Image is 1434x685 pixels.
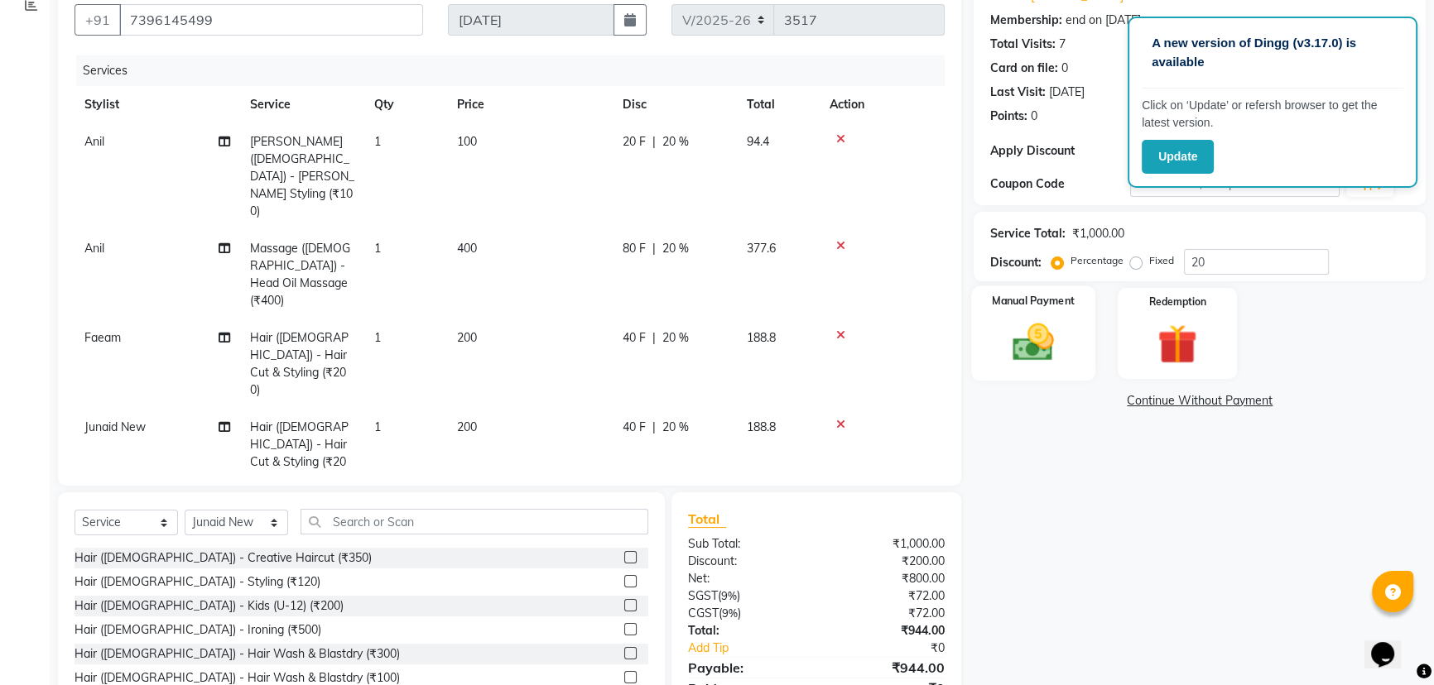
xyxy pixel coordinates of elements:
[992,293,1075,309] label: Manual Payment
[676,553,816,570] div: Discount:
[676,570,816,587] div: Net:
[301,509,648,534] input: Search or Scan
[240,86,364,123] th: Service
[457,330,477,345] span: 200
[1149,295,1206,309] label: Redemption
[1061,60,1068,77] div: 0
[722,606,738,620] span: 9%
[652,419,656,436] span: |
[75,549,372,567] div: Hair ([DEMOGRAPHIC_DATA]) - Creative Haircut (₹350)
[75,573,320,591] div: Hair ([DEMOGRAPHIC_DATA]) - Styling (₹120)
[84,134,104,149] span: Anil
[1145,319,1210,369] img: _gift.svg
[250,419,349,486] span: Hair ([DEMOGRAPHIC_DATA]) - Hair Cut & Styling (₹200)
[1000,319,1067,366] img: _cash.svg
[990,254,1042,271] div: Discount:
[250,330,349,397] span: Hair ([DEMOGRAPHIC_DATA]) - Hair Cut & Styling (₹200)
[816,605,957,622] div: ₹72.00
[75,645,400,663] div: Hair ([DEMOGRAPHIC_DATA]) - Hair Wash & Blastdry (₹300)
[688,588,718,603] span: SGST
[1059,36,1066,53] div: 7
[676,605,816,622] div: ( )
[816,535,957,553] div: ₹1,000.00
[990,142,1130,160] div: Apply Discount
[688,606,719,620] span: CGST
[374,241,381,256] span: 1
[119,4,423,36] input: Search by Name/Mobile/Email/Code
[1364,619,1417,668] iframe: chat widget
[816,622,957,639] div: ₹944.00
[816,587,957,605] div: ₹72.00
[747,330,776,345] span: 188.8
[75,86,240,123] th: Stylist
[75,597,344,615] div: Hair ([DEMOGRAPHIC_DATA]) - Kids (U-12) (₹200)
[75,621,321,639] div: Hair ([DEMOGRAPHIC_DATA]) - Ironing (₹500)
[1149,253,1174,268] label: Fixed
[816,553,957,570] div: ₹200.00
[990,36,1056,53] div: Total Visits:
[457,241,477,256] span: 400
[688,510,726,528] span: Total
[447,86,613,123] th: Price
[747,241,776,256] span: 377.6
[676,622,816,639] div: Total:
[84,419,146,434] span: Junaid New
[652,240,656,257] span: |
[75,4,121,36] button: +91
[374,330,381,345] span: 1
[977,392,1422,410] a: Continue Without Payment
[676,639,840,657] a: Add Tip
[457,419,477,434] span: 200
[662,419,689,436] span: 20 %
[747,134,769,149] span: 94.4
[613,86,737,123] th: Disc
[1072,225,1124,242] div: ₹1,000.00
[84,241,104,256] span: Anil
[623,133,646,151] span: 20 F
[990,84,1046,101] div: Last Visit:
[1142,140,1214,174] button: Update
[662,329,689,347] span: 20 %
[1071,253,1124,268] label: Percentage
[374,419,381,434] span: 1
[816,658,957,678] div: ₹944.00
[457,134,477,149] span: 100
[250,134,354,218] span: [PERSON_NAME] ([DEMOGRAPHIC_DATA]) - [PERSON_NAME] Styling (₹100)
[990,60,1058,77] div: Card on file:
[990,225,1066,242] div: Service Total:
[1049,84,1085,101] div: [DATE]
[84,330,121,345] span: Faeam
[721,589,737,602] span: 9%
[652,329,656,347] span: |
[1152,34,1393,71] p: A new version of Dingg (v3.17.0) is available
[816,570,957,587] div: ₹800.00
[623,329,646,347] span: 40 F
[1031,108,1037,125] div: 0
[623,240,646,257] span: 80 F
[676,658,816,678] div: Payable:
[250,241,350,308] span: Massage ([DEMOGRAPHIC_DATA]) - Head Oil Massage (₹400)
[676,535,816,553] div: Sub Total:
[737,86,820,123] th: Total
[990,12,1062,29] div: Membership:
[652,133,656,151] span: |
[990,108,1027,125] div: Points:
[820,86,945,123] th: Action
[747,419,776,434] span: 188.8
[76,55,957,86] div: Services
[662,240,689,257] span: 20 %
[374,134,381,149] span: 1
[662,133,689,151] span: 20 %
[1142,97,1403,132] p: Click on ‘Update’ or refersh browser to get the latest version.
[990,175,1130,193] div: Coupon Code
[623,419,646,436] span: 40 F
[364,86,447,123] th: Qty
[676,587,816,605] div: ( )
[840,639,957,657] div: ₹0
[1066,12,1141,29] div: end on [DATE]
